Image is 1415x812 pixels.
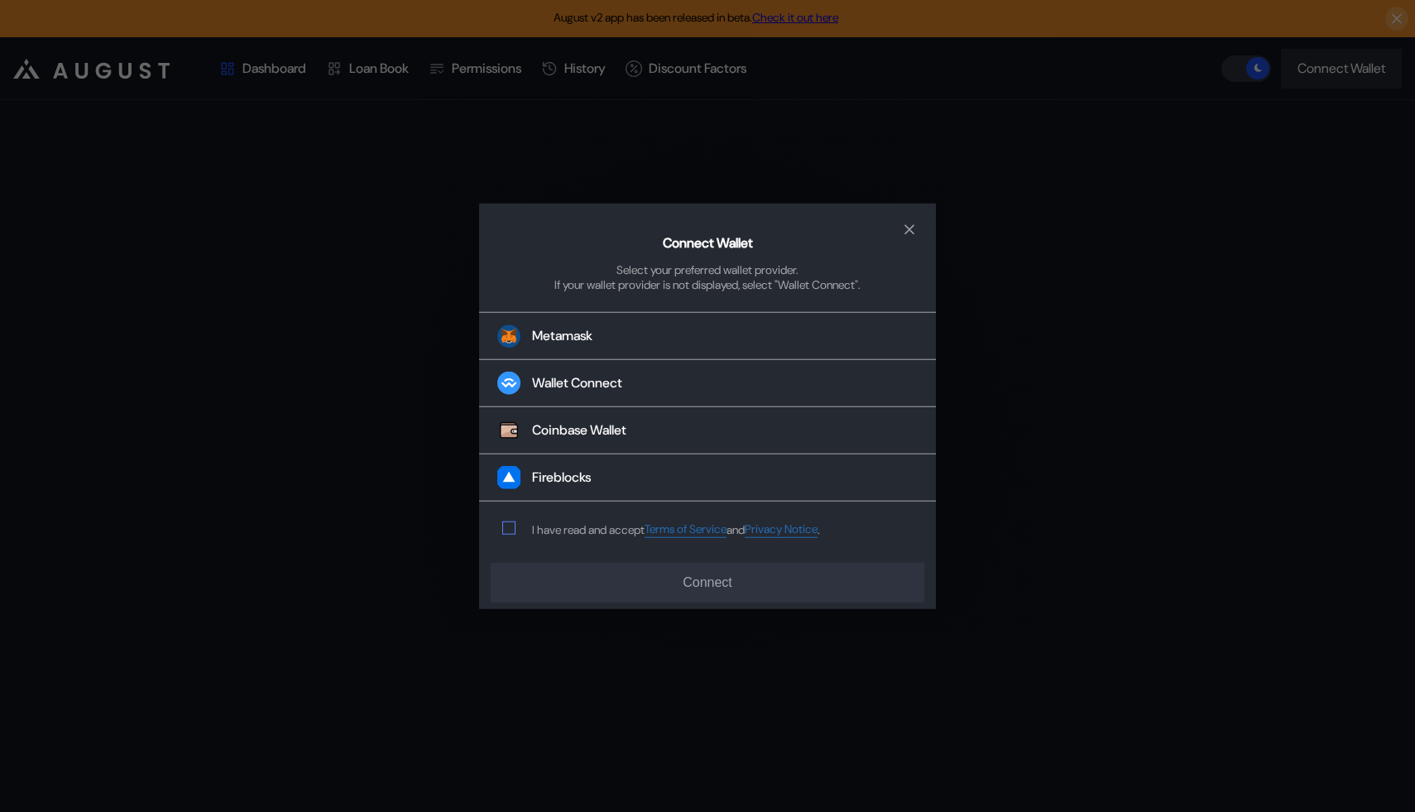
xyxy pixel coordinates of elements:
div: Fireblocks [532,469,591,487]
button: Connect [491,563,924,603]
button: Metamask [479,312,936,360]
button: close modal [896,216,923,243]
a: Privacy Notice [745,521,818,537]
div: Select your preferred wallet provider. [616,262,799,277]
button: FireblocksFireblocks [479,454,936,502]
div: Wallet Connect [532,375,622,392]
div: Metamask [532,328,592,345]
h2: Connect Wallet [663,234,753,252]
span: and [727,522,745,537]
button: Coinbase WalletCoinbase Wallet [479,407,936,454]
img: Coinbase Wallet [497,419,520,442]
div: I have read and accept . [532,521,820,537]
img: Fireblocks [497,466,520,489]
div: If your wallet provider is not displayed, select "Wallet Connect". [554,277,861,292]
a: Terms of Service [645,521,727,537]
button: Wallet Connect [479,360,936,407]
div: Coinbase Wallet [532,422,626,440]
